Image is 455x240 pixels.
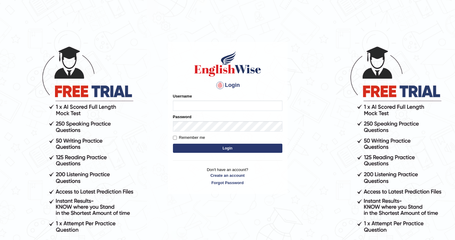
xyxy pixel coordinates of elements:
label: Username [173,93,192,99]
label: Password [173,114,191,120]
a: Forgot Password [173,180,282,186]
a: Create an account [173,173,282,178]
button: Login [173,144,282,153]
img: Logo of English Wise sign in for intelligent practice with AI [193,50,262,77]
label: Remember me [173,135,205,141]
input: Remember me [173,136,177,140]
p: Don't have an account? [173,167,282,186]
h4: Login [173,81,282,90]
